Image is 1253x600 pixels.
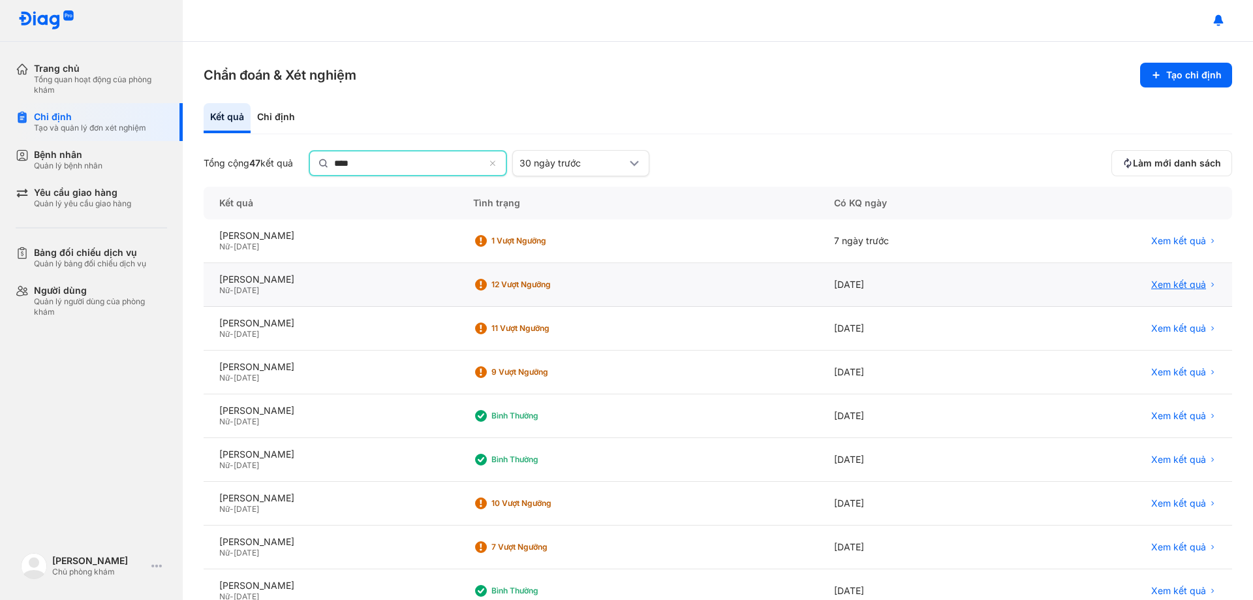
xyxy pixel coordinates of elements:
[230,417,234,426] span: -
[491,498,596,509] div: 10 Vượt ngưỡng
[230,504,234,514] span: -
[1151,323,1206,334] span: Xem kết quả
[34,259,146,269] div: Quản lý bảng đối chiếu dịch vụ
[1151,410,1206,422] span: Xem kết quả
[234,329,259,339] span: [DATE]
[234,548,259,558] span: [DATE]
[34,247,146,259] div: Bảng đối chiếu dịch vụ
[219,492,442,504] div: [PERSON_NAME]
[34,111,146,123] div: Chỉ định
[219,405,442,417] div: [PERSON_NAME]
[491,411,596,421] div: Bình thường
[230,373,234,383] span: -
[34,74,167,95] div: Tổng quan hoạt động của phòng khám
[234,285,259,295] span: [DATE]
[219,242,230,251] span: Nữ
[219,417,230,426] span: Nữ
[1133,157,1221,169] span: Làm mới danh sách
[818,482,1013,526] div: [DATE]
[204,103,251,133] div: Kết quả
[519,157,626,169] div: 30 ngày trước
[219,373,230,383] span: Nữ
[818,263,1013,307] div: [DATE]
[34,161,102,171] div: Quản lý bệnh nhân
[1140,63,1232,87] button: Tạo chỉ định
[230,242,234,251] span: -
[219,449,442,460] div: [PERSON_NAME]
[457,187,818,219] div: Tình trạng
[230,460,234,470] span: -
[1151,366,1206,378] span: Xem kết quả
[219,329,230,339] span: Nữ
[818,187,1013,219] div: Có KQ ngày
[1111,150,1232,176] button: Làm mới danh sách
[1151,541,1206,553] span: Xem kết quả
[234,242,259,251] span: [DATE]
[1151,279,1206,291] span: Xem kết quả
[230,548,234,558] span: -
[818,219,1013,263] div: 7 ngày trước
[1151,235,1206,247] span: Xem kết quả
[34,123,146,133] div: Tạo và quản lý đơn xét nghiệm
[219,548,230,558] span: Nữ
[491,586,596,596] div: Bình thường
[1151,454,1206,466] span: Xem kết quả
[204,157,293,169] div: Tổng cộng kết quả
[219,317,442,329] div: [PERSON_NAME]
[818,351,1013,394] div: [DATE]
[818,394,1013,438] div: [DATE]
[204,187,457,219] div: Kết quả
[234,504,259,514] span: [DATE]
[491,367,596,377] div: 9 Vượt ngưỡng
[251,103,302,133] div: Chỉ định
[818,307,1013,351] div: [DATE]
[34,285,167,296] div: Người dùng
[52,555,146,567] div: [PERSON_NAME]
[219,580,442,592] div: [PERSON_NAME]
[34,63,167,74] div: Trang chủ
[219,536,442,548] div: [PERSON_NAME]
[491,542,596,552] div: 7 Vượt ngưỡng
[219,361,442,373] div: [PERSON_NAME]
[230,285,234,295] span: -
[818,526,1013,569] div: [DATE]
[21,553,47,579] img: logo
[1151,585,1206,597] span: Xem kết quả
[234,373,259,383] span: [DATE]
[219,504,230,514] span: Nữ
[34,149,102,161] div: Bệnh nhân
[219,285,230,295] span: Nữ
[52,567,146,577] div: Chủ phòng khám
[818,438,1013,482] div: [DATE]
[204,66,356,84] h3: Chẩn đoán & Xét nghiệm
[219,230,442,242] div: [PERSON_NAME]
[1151,497,1206,509] span: Xem kết quả
[219,460,230,470] span: Nữ
[234,460,259,470] span: [DATE]
[34,187,131,198] div: Yêu cầu giao hàng
[18,10,74,31] img: logo
[234,417,259,426] span: [DATE]
[230,329,234,339] span: -
[34,296,167,317] div: Quản lý người dùng của phòng khám
[491,279,596,290] div: 12 Vượt ngưỡng
[491,236,596,246] div: 1 Vượt ngưỡng
[491,454,596,465] div: Bình thường
[34,198,131,209] div: Quản lý yêu cầu giao hàng
[219,274,442,285] div: [PERSON_NAME]
[491,323,596,334] div: 11 Vượt ngưỡng
[249,157,260,168] span: 47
